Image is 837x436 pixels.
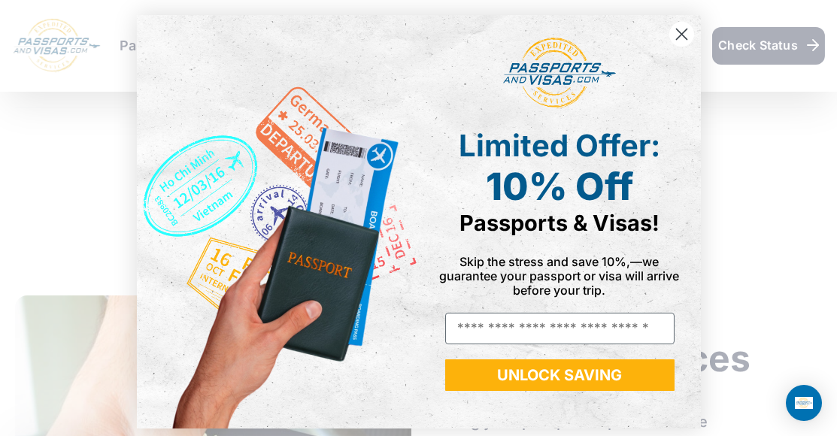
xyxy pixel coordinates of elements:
[486,164,633,209] span: 10% Off
[137,15,419,428] img: de9cda0d-0715-46ca-9a25-073762a91ba7.png
[445,359,675,391] button: UNLOCK SAVING
[786,385,822,421] div: Open Intercom Messenger
[459,210,660,236] span: Passports & Visas!
[440,254,680,298] span: Skip the stress and save 10%,—we guarantee your passport or visa will arrive before your trip.
[669,21,695,47] button: Close dialog
[503,38,616,108] img: passports and visas
[459,127,660,164] span: Limited Offer:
